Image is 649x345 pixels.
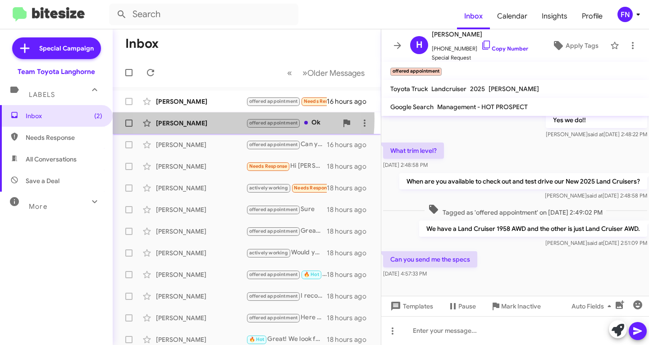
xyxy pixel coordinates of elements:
[575,3,610,29] span: Profile
[249,228,298,234] span: offered appointment
[39,44,94,53] span: Special Campaign
[304,271,319,277] span: 🔥 Hot
[246,161,327,171] div: Hi [PERSON_NAME], ZIP is 07632. Please email a firm out-the-door manager's quote (all taxes and f...
[287,67,292,78] span: «
[18,67,95,76] div: Team Toyota Langhorne
[249,207,298,212] span: offered appointment
[156,97,246,106] div: [PERSON_NAME]
[437,103,528,111] span: Management - HOT PROSPECT
[156,292,246,301] div: [PERSON_NAME]
[501,298,541,314] span: Mark Inactive
[457,3,490,29] a: Inbox
[383,270,427,277] span: [DATE] 4:57:33 PM
[156,227,246,236] div: [PERSON_NAME]
[29,202,47,211] span: More
[282,64,370,82] nav: Page navigation example
[156,162,246,171] div: [PERSON_NAME]
[383,143,444,159] p: What trim level?
[307,68,365,78] span: Older Messages
[546,112,647,128] p: Yes we do!!
[246,313,327,323] div: Here is a link to our current Highlander inventory: [URL][DOMAIN_NAME]
[327,313,374,322] div: 18 hours ago
[282,64,297,82] button: Previous
[399,173,647,189] p: When are you available to check out and test drive our New 2025 Land Cruisers?
[425,204,606,217] span: Tagged as 'offered appointment' on [DATE] 2:49:02 PM
[246,291,327,301] div: I recommend visiting the dealership for the latest deals on the Grand Highlander Hybrid and other...
[156,313,246,322] div: [PERSON_NAME]
[327,227,374,236] div: 18 hours ago
[481,45,528,52] a: Copy Number
[246,334,327,345] div: Great! We look forward to seeing you [DATE] at 5:30. If you have any questions in the meantime, f...
[249,315,298,321] span: offered appointment
[246,204,327,215] div: Sure
[246,139,327,150] div: Can you send me the specs
[246,248,327,258] div: Would you like to schedule an appointment to visit the dealership? We can discuss the available P...
[390,103,434,111] span: Google Search
[566,37,599,54] span: Apply Tags
[249,271,298,277] span: offered appointment
[416,38,423,52] span: H
[390,68,442,76] small: offered appointment
[156,248,246,258] div: [PERSON_NAME]
[327,248,374,258] div: 18 hours ago
[327,292,374,301] div: 18 hours ago
[156,184,246,193] div: [PERSON_NAME]
[383,161,428,168] span: [DATE] 2:48:58 PM
[26,111,102,120] span: Inbox
[26,133,102,142] span: Needs Response
[109,4,298,25] input: Search
[390,85,428,93] span: Toyota Truck
[490,3,535,29] a: Calendar
[246,269,327,280] div: That sounds great! Let me know if you prefer [DATE] or [DATE], and I can set up an appointment fo...
[458,298,476,314] span: Pause
[545,239,647,246] span: [PERSON_NAME] [DATE] 2:51:09 PM
[381,298,440,314] button: Templates
[156,270,246,279] div: [PERSON_NAME]
[327,335,374,344] div: 18 hours ago
[564,298,622,314] button: Auto Fields
[617,7,633,22] div: FN
[419,221,647,237] p: We have a Land Cruiser 1958 AWD and the other is just Land Cruiser AWD.
[156,335,246,344] div: [PERSON_NAME]
[249,98,298,104] span: offered appointment
[440,298,483,314] button: Pause
[246,226,327,236] div: Great! Just let me know a few dates and times that work for you, and we can set up an appointment...
[588,131,603,138] span: said at
[125,37,159,51] h1: Inbox
[383,251,477,267] p: Can you send me the specs
[302,67,307,78] span: »
[249,336,265,342] span: 🔥 Hot
[587,239,603,246] span: said at
[94,111,102,120] span: (2)
[327,162,374,171] div: 18 hours ago
[246,96,327,106] div: So what is the actual OTD price after taxed and tags?
[249,185,288,191] span: actively working
[26,176,59,185] span: Save a Deal
[246,118,338,128] div: Ok
[610,7,639,22] button: FN
[249,250,288,256] span: actively working
[304,98,342,104] span: Needs Response
[546,131,647,138] span: [PERSON_NAME] [DATE] 2:48:22 PM
[249,120,298,126] span: offered appointment
[432,40,528,53] span: [PHONE_NUMBER]
[294,185,332,191] span: Needs Response
[29,91,55,99] span: Labels
[327,184,374,193] div: 18 hours ago
[470,85,485,93] span: 2025
[544,37,606,54] button: Apply Tags
[535,3,575,29] a: Insights
[489,85,539,93] span: [PERSON_NAME]
[249,293,298,299] span: offered appointment
[249,142,298,147] span: offered appointment
[12,37,101,59] a: Special Campaign
[156,140,246,149] div: [PERSON_NAME]
[327,270,374,279] div: 18 hours ago
[431,85,466,93] span: Landcruiser
[26,155,77,164] span: All Conversations
[297,64,370,82] button: Next
[327,140,374,149] div: 16 hours ago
